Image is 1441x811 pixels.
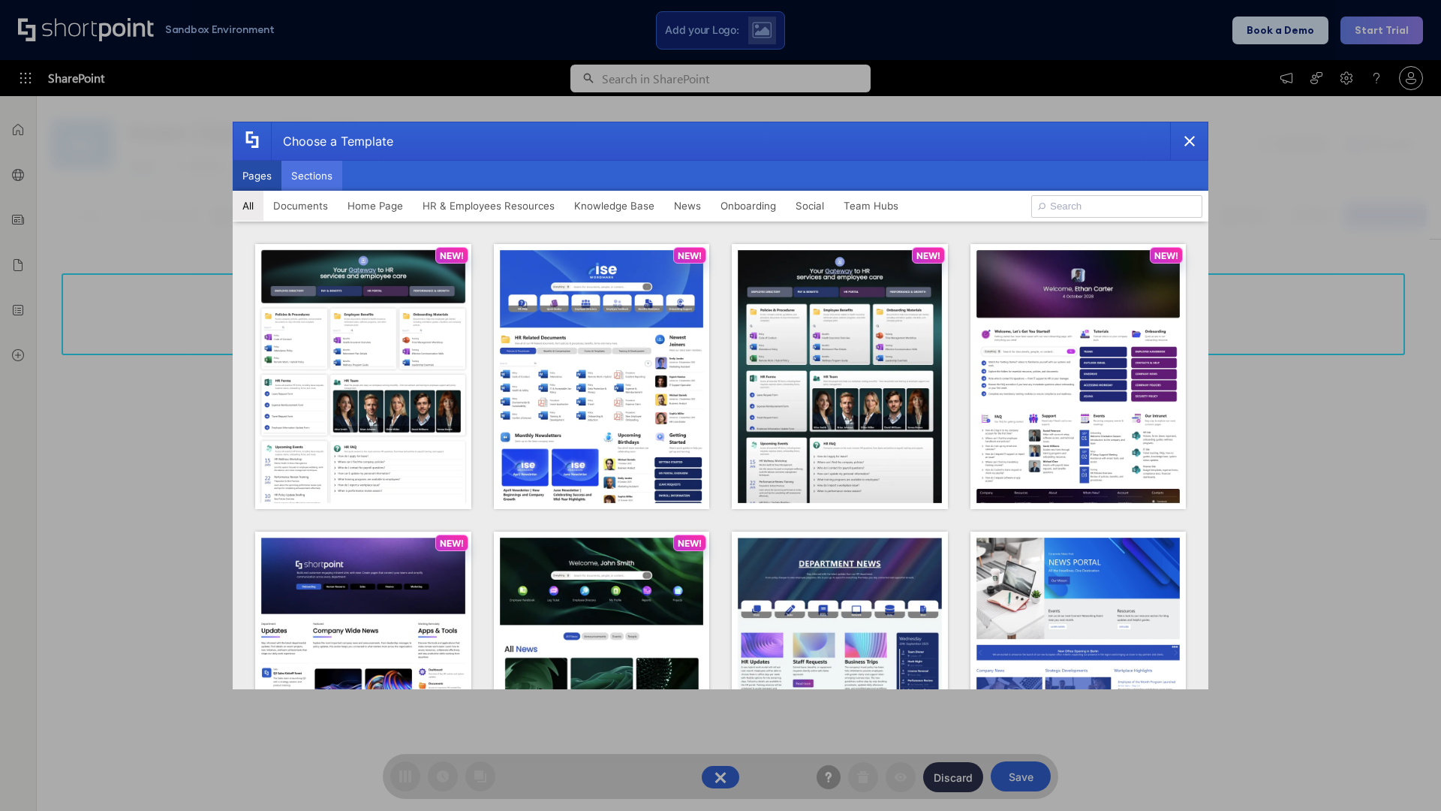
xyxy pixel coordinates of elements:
div: template selector [233,122,1208,689]
iframe: Chat Widget [1366,739,1441,811]
button: HR & Employees Resources [413,191,564,221]
p: NEW! [440,250,464,261]
button: Pages [233,161,281,191]
button: Knowledge Base [564,191,664,221]
button: News [664,191,711,221]
p: NEW! [678,250,702,261]
button: Social [786,191,834,221]
p: NEW! [916,250,940,261]
p: NEW! [440,538,464,549]
p: NEW! [1154,250,1178,261]
button: All [233,191,263,221]
button: Home Page [338,191,413,221]
input: Search [1031,195,1202,218]
button: Onboarding [711,191,786,221]
div: Choose a Template [271,122,393,160]
button: Documents [263,191,338,221]
p: NEW! [678,538,702,549]
button: Sections [281,161,342,191]
button: Team Hubs [834,191,908,221]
